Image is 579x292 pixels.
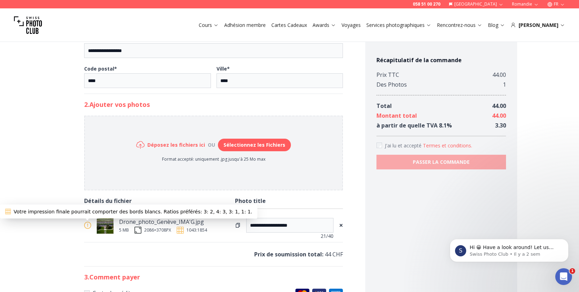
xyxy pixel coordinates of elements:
[437,22,482,29] a: Rencontrez-nous
[413,1,440,7] a: 058 51 00 270
[5,209,11,214] img: crop
[492,112,506,119] span: 44.00
[217,73,343,88] input: Ville*
[413,159,470,166] b: PASSER LA COMMANDE
[235,196,343,206] div: Photo title
[376,155,506,169] button: PASSER LA COMMANDE
[14,11,42,39] img: Swiss photo club
[205,141,218,148] div: ou
[511,22,565,29] div: [PERSON_NAME]
[84,43,343,58] input: Adresse*
[342,22,361,29] a: Voyages
[385,142,423,149] span: J'ai lu et accepté
[555,268,572,285] iframe: Intercom live chat
[339,220,343,230] span: ×
[313,22,336,29] a: Awards
[224,22,266,29] a: Adhésion membre
[196,20,221,30] button: Cours
[492,102,506,110] span: 44.00
[269,20,310,30] button: Cartes Cadeaux
[147,141,205,148] h6: Déposez les fichiers ici
[136,156,291,162] p: Format accepté: uniquement .jpg jusqu'à 25 Mo max
[376,70,399,80] div: Prix TTC
[84,100,343,109] h2: 2. Ajouter vos photos
[199,22,219,29] a: Cours
[177,227,184,234] img: ratio
[217,65,230,72] b: Ville *
[14,208,252,215] span: Votre impression finale pourrait comporter des bords blancs. Ratios préférés: 3: 2, 4: 3, 3: 1, 1...
[439,224,579,273] iframe: Intercom notifications message
[364,20,434,30] button: Services photographiques
[376,80,407,89] div: Des Photos
[84,272,343,282] h2: 3 . Comment payer
[376,121,452,130] div: à partir de quelle TVA 8.1 %
[84,73,211,88] input: Code postal*
[310,20,339,30] button: Awards
[84,196,235,206] div: Détails du fichier
[119,217,207,227] div: Drone_photo_Genève_IMA'G.jpg
[485,20,508,30] button: Blog
[97,217,113,234] img: thumb
[376,56,506,64] h4: Récapitulatif de la commande
[144,227,171,233] div: 2086 × 3708 PX
[366,22,431,29] a: Services photographiques
[218,139,291,151] button: Sélectionnez les Fichiers
[492,70,506,80] div: 44.00
[376,143,382,148] input: Accept terms
[423,142,472,149] button: Accept termsJ'ai lu et accepté
[376,101,392,111] div: Total
[376,111,417,121] div: Montant total
[221,20,269,30] button: Adhésion membre
[84,65,117,72] b: Code postal *
[321,233,334,240] span: 21 /40
[570,268,575,274] span: 1
[434,20,485,30] button: Rencontrez-nous
[495,122,506,129] span: 3.30
[84,222,91,229] img: warn
[186,227,207,233] span: 1043:1854
[254,250,323,258] b: Prix de soumission total :
[271,22,307,29] a: Cartes Cadeaux
[134,227,141,234] img: size
[119,227,129,233] div: 5 MB
[84,249,343,259] p: 44 CHF
[488,22,505,29] a: Blog
[339,20,364,30] button: Voyages
[503,80,506,89] div: 1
